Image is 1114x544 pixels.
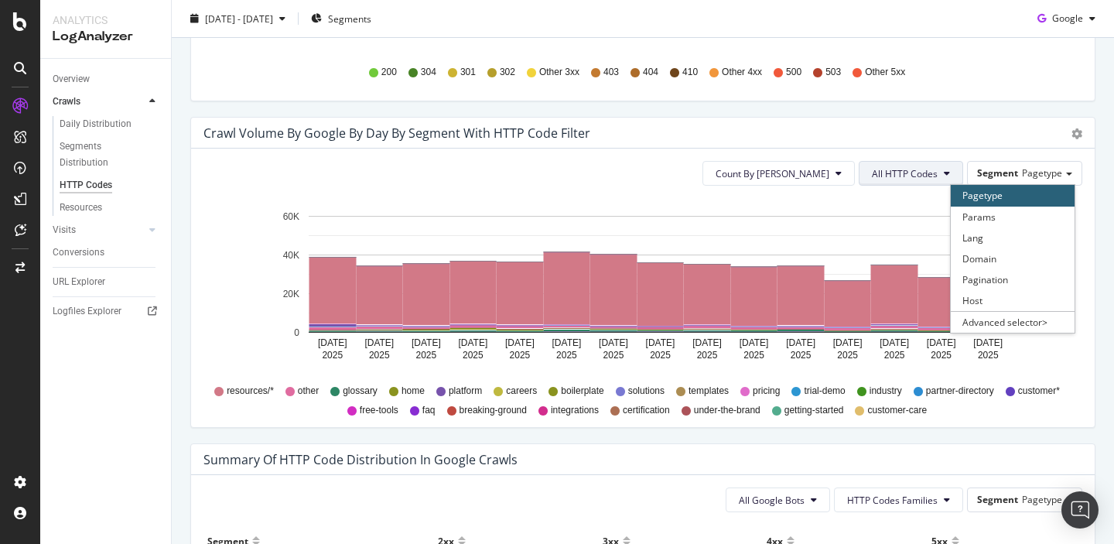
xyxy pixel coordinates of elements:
div: Lang [951,228,1075,248]
div: Pagination [951,269,1075,290]
text: 2025 [697,350,718,361]
text: 2025 [463,350,484,361]
div: Visits [53,222,76,238]
button: Google [1031,6,1102,31]
span: Other 5xx [865,66,905,79]
button: Segments [305,6,378,31]
text: [DATE] [833,337,863,348]
text: [DATE] [786,337,815,348]
span: Pagetype [1022,493,1062,506]
a: Overview [53,71,160,87]
text: [DATE] [927,337,956,348]
text: [DATE] [599,337,628,348]
button: All HTTP Codes [859,161,963,186]
span: Other 4xx [722,66,762,79]
span: solutions [628,385,665,398]
div: Summary of HTTP Code Distribution in google crawls [203,452,518,467]
div: Daily Distribution [60,116,132,132]
span: [DATE] - [DATE] [205,12,273,25]
text: 2025 [510,350,531,361]
a: Resources [60,200,160,216]
text: [DATE] [740,337,769,348]
span: certification [623,404,670,417]
text: [DATE] [973,337,1003,348]
div: Advanced selector > [951,311,1075,333]
text: 40K [283,250,299,261]
a: HTTP Codes [60,177,160,193]
a: Crawls [53,94,145,110]
span: 302 [500,66,515,79]
span: faq [422,404,436,417]
a: Daily Distribution [60,116,160,132]
div: HTTP Codes [60,177,112,193]
text: [DATE] [412,337,441,348]
span: other [298,385,319,398]
span: 200 [381,66,397,79]
span: integrations [551,404,599,417]
span: resources/* [227,385,274,398]
text: 0 [294,327,299,338]
span: trial-demo [804,385,845,398]
a: Conversions [53,245,160,261]
span: customer-care [867,404,927,417]
span: industry [870,385,902,398]
span: Google [1052,12,1083,25]
text: 60K [283,211,299,222]
text: [DATE] [692,337,722,348]
span: 404 [643,66,658,79]
text: 2025 [978,350,999,361]
div: URL Explorer [53,274,105,290]
div: gear [1071,128,1082,139]
a: Logfiles Explorer [53,303,160,320]
text: [DATE] [880,337,909,348]
div: Crawls [53,94,80,110]
div: Resources [60,200,102,216]
text: 2025 [650,350,671,361]
text: [DATE] [458,337,487,348]
div: Conversions [53,245,104,261]
div: Open Intercom Messenger [1061,491,1099,529]
text: 2025 [743,350,764,361]
a: URL Explorer [53,274,160,290]
svg: A chart. [203,198,1082,378]
div: Logfiles Explorer [53,303,121,320]
span: glossary [343,385,378,398]
div: Pagetype [951,185,1075,206]
span: Count By Day [716,167,829,180]
text: 2025 [837,350,858,361]
span: Segment [977,493,1018,506]
span: free-tools [360,404,398,417]
span: partner-directory [926,385,994,398]
span: 500 [786,66,801,79]
a: Visits [53,222,145,238]
span: pricing [753,385,780,398]
text: 2025 [415,350,436,361]
text: 2025 [556,350,577,361]
span: HTTP Codes Families [847,494,938,507]
span: careers [506,385,537,398]
button: All Google Bots [726,488,830,512]
text: [DATE] [318,337,347,348]
div: Segments Distribution [60,139,145,171]
text: 2025 [603,350,624,361]
span: home [402,385,425,398]
text: 2025 [791,350,812,361]
span: getting-started [784,404,844,417]
span: Pagetype [1022,166,1062,180]
text: 2025 [322,350,343,361]
a: Segments Distribution [60,139,160,171]
span: Other 3xx [539,66,579,79]
span: 301 [460,66,476,79]
span: Segments [328,12,371,25]
text: 2025 [884,350,905,361]
text: [DATE] [646,337,675,348]
span: All Google Bots [739,494,805,507]
div: Domain [951,248,1075,269]
div: Crawl Volume by google by Day by Segment with HTTP Code Filter [203,125,590,141]
text: 20K [283,289,299,299]
span: breaking-ground [460,404,527,417]
text: [DATE] [364,337,394,348]
span: customer* [1018,385,1060,398]
button: [DATE] - [DATE] [184,6,292,31]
